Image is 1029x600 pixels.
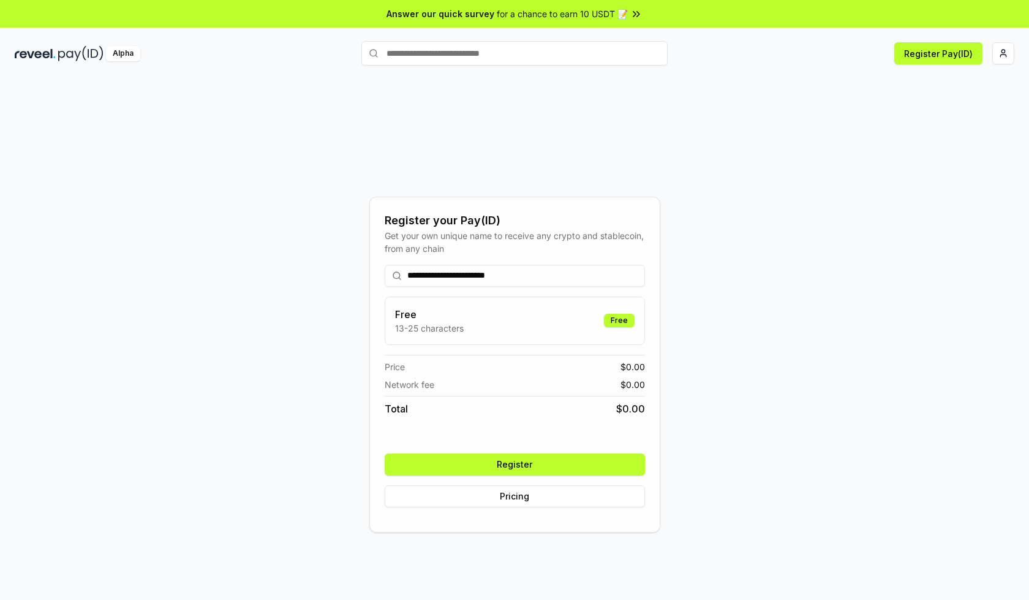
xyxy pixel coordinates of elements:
button: Register Pay(ID) [894,42,982,64]
div: Alpha [106,46,140,61]
span: Total [385,401,408,416]
span: Price [385,360,405,373]
div: Get your own unique name to receive any crypto and stablecoin, from any chain [385,229,645,255]
div: Register your Pay(ID) [385,212,645,229]
span: for a chance to earn 10 USDT 📝 [497,7,628,20]
img: pay_id [58,46,104,61]
span: $ 0.00 [620,360,645,373]
span: Network fee [385,378,434,391]
button: Register [385,454,645,476]
div: Free [604,314,635,327]
p: 13-25 characters [395,322,464,335]
img: reveel_dark [15,46,56,61]
span: $ 0.00 [616,401,645,416]
span: $ 0.00 [620,378,645,391]
span: Answer our quick survey [386,7,494,20]
button: Pricing [385,485,645,507]
h3: Free [395,307,464,322]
